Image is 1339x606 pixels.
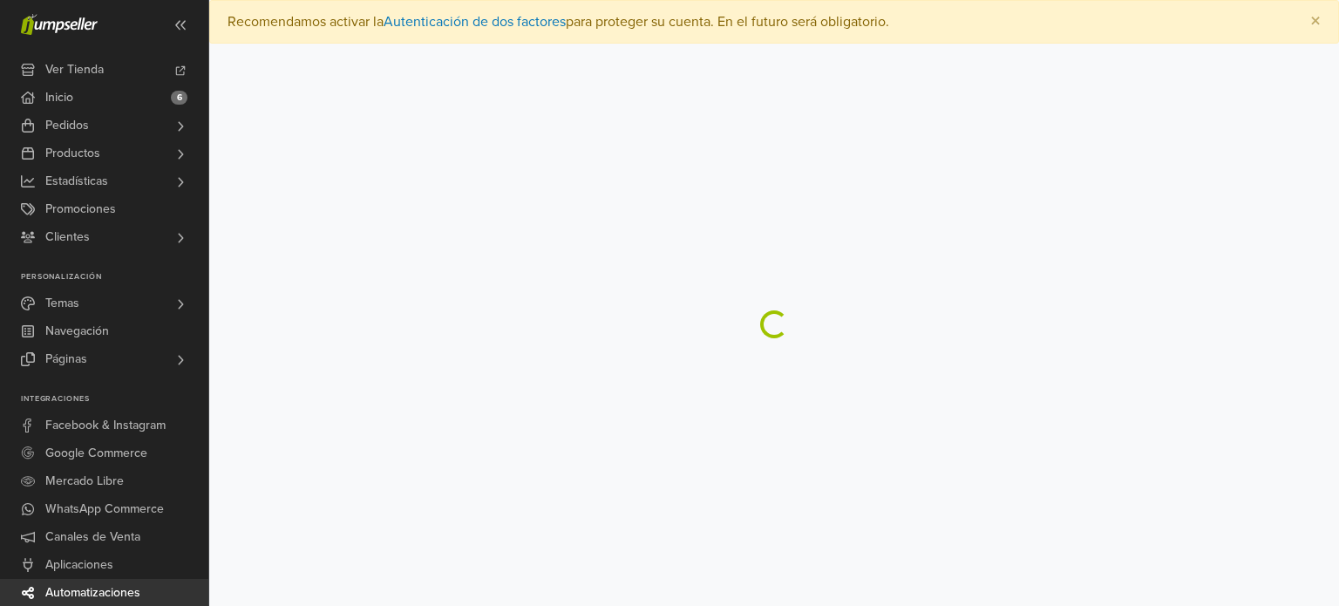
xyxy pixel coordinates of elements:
[45,167,108,195] span: Estadísticas
[45,523,140,551] span: Canales de Venta
[1310,9,1321,34] span: ×
[45,551,113,579] span: Aplicaciones
[45,467,124,495] span: Mercado Libre
[45,439,147,467] span: Google Commerce
[45,56,104,84] span: Ver Tienda
[45,412,166,439] span: Facebook & Instagram
[1293,1,1338,43] button: Close
[45,495,164,523] span: WhatsApp Commerce
[45,223,90,251] span: Clientes
[45,195,116,223] span: Promociones
[21,272,208,283] p: Personalización
[45,317,109,345] span: Navegación
[21,394,208,405] p: Integraciones
[45,140,100,167] span: Productos
[45,345,87,373] span: Páginas
[384,13,566,31] a: Autenticación de dos factores
[45,289,79,317] span: Temas
[171,91,187,105] span: 6
[45,84,73,112] span: Inicio
[45,112,89,140] span: Pedidos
